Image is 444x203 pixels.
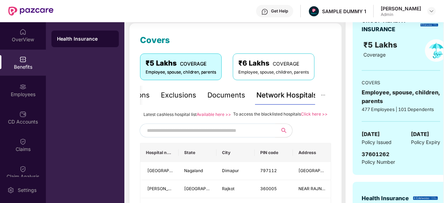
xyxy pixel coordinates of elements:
[140,35,170,45] span: Covers
[161,90,196,101] div: Exclusions
[147,168,191,173] span: [GEOGRAPHIC_DATA]
[19,56,26,63] img: svg+xml;base64,PHN2ZyBpZD0iQmVuZWZpdHMiIHhtbG5zPSJodHRwOi8vd3d3LnczLm9yZy8yMDAwL3N2ZyIgd2lkdGg9Ij...
[363,40,399,49] span: ₹5 Lakhs
[413,196,438,200] img: insurerLogo
[179,162,217,180] td: Nagaland
[19,28,26,35] img: svg+xml;base64,PHN2ZyBpZD0iSG9tZSIgeG1sbnM9Imh0dHA6Ly93d3cudzMub3JnLzIwMDAvc3ZnIiB3aWR0aD0iMjAiIG...
[222,168,239,173] span: Dimapur
[238,58,309,69] div: ₹6 Lakhs
[275,128,292,133] span: search
[273,61,299,67] span: COVERAGE
[362,151,389,158] span: 37601262
[143,112,197,117] span: Latest cashless hospital list
[256,90,317,101] div: Network Hospitals
[429,8,434,14] img: svg+xml;base64,PHN2ZyBpZD0iRHJvcGRvd24tMzJ4MzIiIHhtbG5zPSJodHRwOi8vd3d3LnczLm9yZy8yMDAwL3N2ZyIgd2...
[322,8,366,15] div: SAMPLE DUMMY 1
[216,180,255,198] td: Rajkot
[362,88,440,105] div: Employee, spouse, children, parents
[233,111,301,117] span: To access the blacklisted hospitals
[381,5,421,12] div: [PERSON_NAME]
[315,86,331,105] button: ellipsis
[57,35,113,42] div: Health Insurance
[381,12,421,17] div: Admin
[293,180,331,198] td: NEAR RAJNAGAR CHOWK NANA MUVA MAIN ROAD, BESIDE SURYAMUKHI HANUMAN TEMPLE
[179,180,217,198] td: Gujarat
[146,69,216,76] div: Employee, spouse, children, parents
[362,138,392,146] span: Policy Issued
[298,150,326,155] span: Address
[7,187,14,194] img: svg+xml;base64,PHN2ZyBpZD0iU2V0dGluZy0yMHgyMCIgeG1sbnM9Imh0dHA6Ly93d3cudzMub3JnLzIwMDAvc3ZnIiB3aW...
[261,8,268,15] img: svg+xml;base64,PHN2ZyBpZD0iSGVscC0zMngzMiIgeG1sbnM9Imh0dHA6Ly93d3cudzMub3JnLzIwMDAvc3ZnIiB3aWR0aD...
[260,186,277,191] span: 360005
[19,138,26,145] img: svg+xml;base64,PHN2ZyBpZD0iQ2xhaW0iIHhtbG5zPSJodHRwOi8vd3d3LnczLm9yZy8yMDAwL3N2ZyIgd2lkdGg9IjIwIi...
[184,186,228,191] span: [GEOGRAPHIC_DATA]
[260,168,277,173] span: 797112
[140,143,179,162] th: Hospital name
[19,111,26,118] img: svg+xml;base64,PHN2ZyBpZD0iQ0RfQWNjb3VudHMiIGRhdGEtbmFtZT0iQ0QgQWNjb3VudHMiIHhtbG5zPSJodHRwOi8vd3...
[362,79,440,86] div: COVERS
[216,143,255,162] th: City
[321,93,326,98] span: ellipsis
[19,166,26,172] img: svg+xml;base64,PHN2ZyBpZD0iQ2xhaW0iIHhtbG5zPSJodHRwOi8vd3d3LnczLm9yZy8yMDAwL3N2ZyIgd2lkdGg9IjIwIi...
[363,52,386,58] span: Coverage
[207,90,245,101] div: Documents
[19,83,26,90] img: svg+xml;base64,PHN2ZyBpZD0iRW1wbG95ZWVzIiB4bWxucz0iaHR0cDovL3d3dy53My5vcmcvMjAwMC9zdmciIHdpZHRoPS...
[16,187,39,194] div: Settings
[197,112,231,117] a: Available here >>
[179,143,217,162] th: State
[362,130,380,138] span: [DATE]
[271,8,288,14] div: Get Help
[301,111,328,117] a: Click here >>
[362,194,409,203] div: Health Insurance
[146,58,216,69] div: ₹5 Lakhs
[184,168,203,173] span: Nagaland
[362,159,395,165] span: Policy Number
[362,16,418,34] div: GROUP HEALTH INSURANCE
[216,162,255,180] td: Dimapur
[411,138,440,146] span: Policy Expiry
[362,106,440,113] div: 477 Employees | 101 Dependents
[293,143,331,162] th: Address
[255,143,293,162] th: PIN code
[298,168,342,173] span: [GEOGRAPHIC_DATA]
[420,24,438,26] img: insurerLogo
[180,61,206,67] span: COVERAGE
[8,7,54,16] img: New Pazcare Logo
[146,150,173,155] span: Hospital name
[411,130,429,138] span: [DATE]
[147,186,224,191] span: [PERSON_NAME] Eye Hospitals Pvt Ltd
[140,180,179,198] td: Netradeep Maxivision Eye Hospitals Pvt Ltd
[238,69,309,76] div: Employee, spouse, children, parents
[140,162,179,180] td: Nikos Hospital And Research Centre
[275,124,293,137] button: search
[309,6,319,16] img: Pazcare_Alternative_logo-01-01.png
[293,162,331,180] td: Pwd Road, Midland
[222,186,235,191] span: Rajkot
